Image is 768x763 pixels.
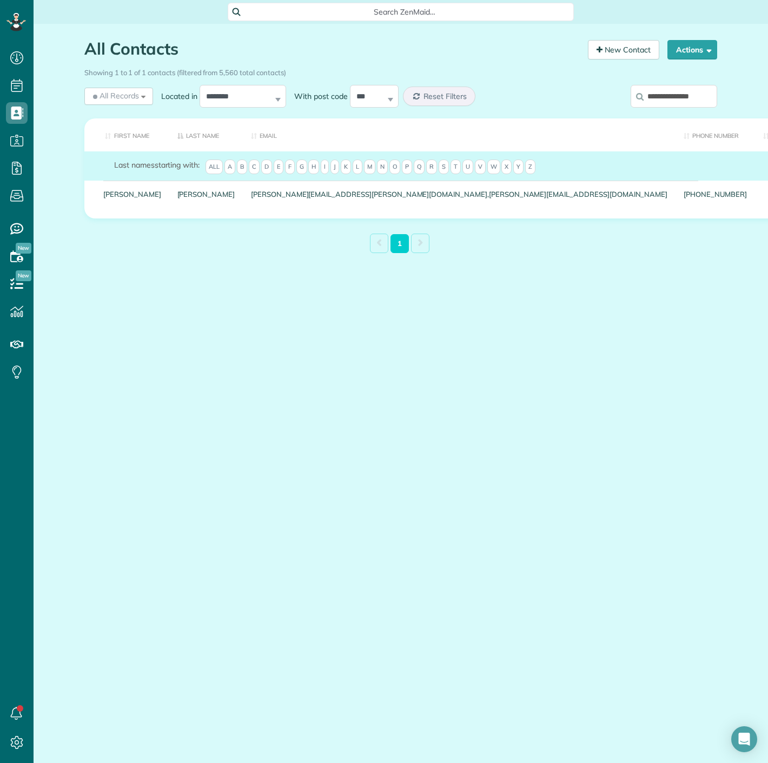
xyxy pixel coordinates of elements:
[261,160,272,175] span: D
[341,160,351,175] span: K
[389,160,400,175] span: O
[84,118,169,151] th: First Name: activate to sort column ascending
[390,234,409,253] a: 1
[513,160,524,175] span: Y
[475,160,486,175] span: V
[243,118,676,151] th: Email: activate to sort column ascending
[439,160,449,175] span: S
[285,160,295,175] span: F
[731,726,757,752] div: Open Intercom Messenger
[588,40,659,59] a: New Contact
[224,160,235,175] span: A
[103,190,161,198] a: [PERSON_NAME]
[487,160,500,175] span: W
[243,181,676,208] div: [PERSON_NAME][EMAIL_ADDRESS][PERSON_NAME][DOMAIN_NAME],[PERSON_NAME][EMAIL_ADDRESS][DOMAIN_NAME]
[249,160,260,175] span: C
[84,63,717,78] div: Showing 1 to 1 of 1 contacts (filtered from 5,560 total contacts)
[414,160,425,175] span: Q
[114,160,155,170] span: Last names
[364,160,375,175] span: M
[377,160,388,175] span: N
[169,118,243,151] th: Last Name: activate to sort column descending
[330,160,339,175] span: J
[237,160,247,175] span: B
[676,118,754,151] th: Phone number: activate to sort column ascending
[206,160,223,175] span: All
[451,160,461,175] span: T
[153,91,200,102] label: Located in
[296,160,307,175] span: G
[84,40,580,58] h1: All Contacts
[462,160,473,175] span: U
[114,160,200,170] label: starting with:
[177,190,235,198] a: [PERSON_NAME]
[525,160,535,175] span: Z
[274,160,283,175] span: E
[667,40,717,59] button: Actions
[426,160,437,175] span: R
[16,243,31,254] span: New
[353,160,362,175] span: L
[402,160,412,175] span: P
[308,160,319,175] span: H
[501,160,512,175] span: X
[91,90,139,101] span: All Records
[321,160,329,175] span: I
[676,181,754,208] div: [PHONE_NUMBER]
[286,91,350,102] label: With post code
[423,91,467,101] span: Reset Filters
[16,270,31,281] span: New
